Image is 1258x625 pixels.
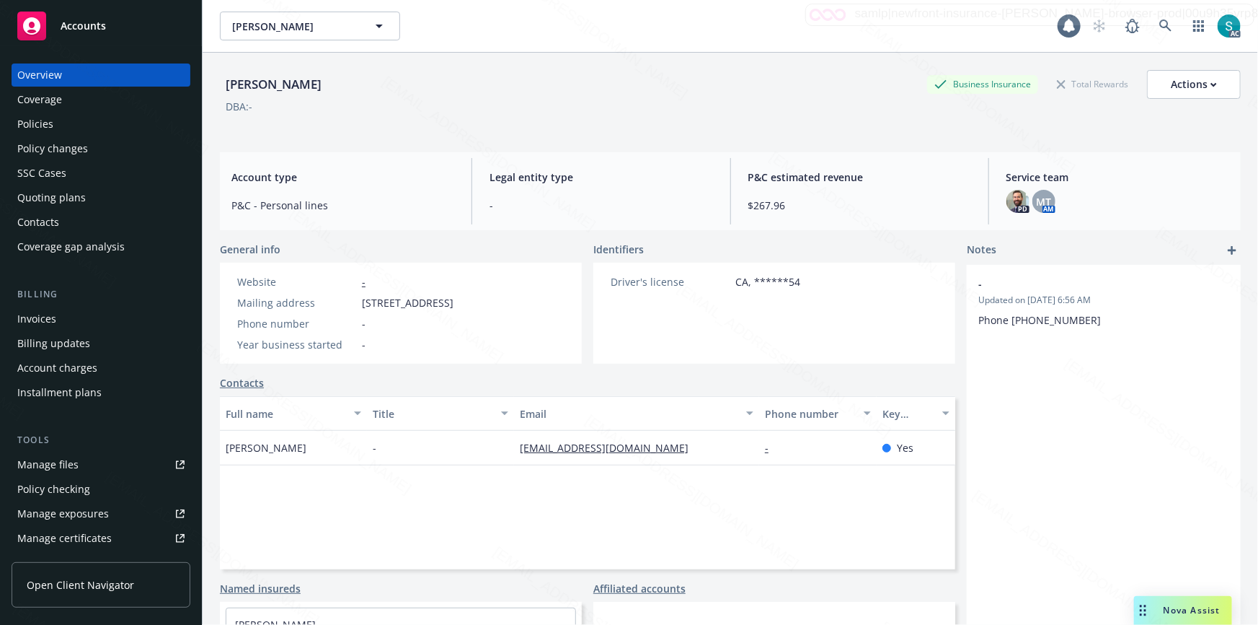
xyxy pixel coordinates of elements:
a: Contacts [220,375,264,390]
div: Mailing address [237,295,356,310]
a: Coverage gap analysis [12,235,190,258]
span: - [362,337,366,352]
span: Identifiers [593,242,644,257]
a: Manage certificates [12,527,190,550]
button: Title [367,396,514,431]
div: Tools [12,433,190,447]
a: Policy checking [12,478,190,501]
div: Policies [17,113,53,136]
div: Key contact [882,406,934,421]
a: [EMAIL_ADDRESS][DOMAIN_NAME] [520,441,700,455]
div: Business Insurance [927,75,1038,93]
a: Affiliated accounts [593,581,686,596]
div: Manage files [17,453,79,476]
div: -Updated on [DATE] 6:56 AMPhone [PHONE_NUMBER] [967,265,1241,339]
div: Phone number [237,316,356,331]
div: Installment plans [17,381,102,404]
div: Coverage gap analysis [17,235,125,258]
span: - [362,316,366,331]
a: Invoices [12,307,190,331]
span: Phone [PHONE_NUMBER] [978,313,1101,327]
div: Driver's license [611,274,730,289]
button: Actions [1147,70,1241,99]
div: Phone number [765,406,855,421]
span: [PERSON_NAME] [232,19,357,34]
div: Full name [226,406,345,421]
button: Email [514,396,759,431]
span: General info [220,242,280,257]
span: Yes [897,440,913,455]
a: Coverage [12,88,190,111]
a: Billing updates [12,332,190,355]
span: Account type [231,170,454,185]
div: SSC Cases [17,162,66,185]
a: Quoting plans [12,186,190,209]
a: Accounts [12,6,190,46]
span: Service team [1006,170,1229,185]
button: Key contact [877,396,955,431]
div: Policy checking [17,478,90,501]
span: Accounts [61,20,106,32]
a: Policy changes [12,137,190,160]
span: Legal entity type [490,170,712,185]
a: Policies [12,113,190,136]
a: Installment plans [12,381,190,404]
span: - [490,198,712,213]
div: DBA: - [226,99,252,114]
button: [PERSON_NAME] [220,12,400,40]
img: photo [1218,14,1241,38]
div: Actions [1171,71,1217,98]
div: Website [237,274,356,289]
div: Quoting plans [17,186,86,209]
div: Manage certificates [17,527,112,550]
div: Invoices [17,307,56,331]
a: Search [1151,12,1180,40]
span: Open Client Navigator [27,577,134,593]
span: [PERSON_NAME] [226,440,306,455]
div: Contacts [17,211,59,234]
div: Title [373,406,492,421]
span: $267.96 [748,198,971,213]
span: P&C estimated revenue [748,170,971,185]
a: Manage files [12,453,190,476]
a: SSC Cases [12,162,190,185]
a: Overview [12,64,190,87]
a: - [362,275,366,289]
span: [STREET_ADDRESS] [362,295,453,310]
a: Manage exposures [12,502,190,525]
a: Start snowing [1085,12,1114,40]
a: Switch app [1184,12,1213,40]
div: [PERSON_NAME] [220,75,327,94]
a: Account charges [12,357,190,380]
div: Billing [12,287,190,302]
span: - [978,276,1192,292]
a: Named insureds [220,581,301,596]
div: Total Rewards [1050,75,1135,93]
button: Nova Assist [1134,596,1232,625]
div: Drag to move [1134,596,1152,625]
span: P&C - Personal lines [231,198,454,213]
div: Billing updates [17,332,90,355]
span: MT [1036,194,1051,209]
img: photo [1006,190,1029,213]
span: Updated on [DATE] 6:56 AM [978,294,1229,307]
a: Contacts [12,211,190,234]
div: Year business started [237,337,356,352]
div: Account charges [17,357,97,380]
div: Policy changes [17,137,88,160]
div: Email [520,406,737,421]
div: Overview [17,64,62,87]
a: - [765,441,780,455]
span: Notes [967,242,996,259]
div: Coverage [17,88,62,111]
div: Manage exposures [17,502,109,525]
a: Report a Bug [1118,12,1147,40]
span: Nova Assist [1164,604,1221,616]
span: - [373,440,376,455]
button: Full name [220,396,367,431]
button: Phone number [759,396,877,431]
a: add [1223,242,1241,259]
